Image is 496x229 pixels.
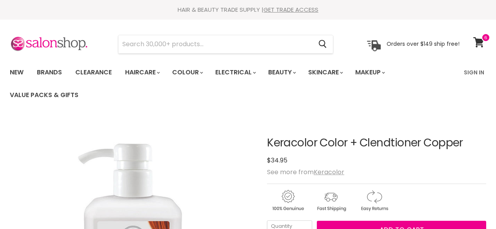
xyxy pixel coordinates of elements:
a: GET TRADE ACCESS [263,5,318,14]
form: Product [118,35,333,54]
a: Brands [31,64,68,81]
a: Colour [166,64,208,81]
input: Search [118,35,312,53]
img: returns.gif [353,189,395,213]
img: shipping.gif [310,189,352,213]
a: Makeup [349,64,390,81]
p: Orders over $149 ship free! [387,40,460,47]
span: $34.95 [267,156,287,165]
a: Keracolor [314,168,344,177]
a: Sign In [459,64,489,81]
h1: Keracolor Color + Clendtioner Copper [267,137,486,149]
a: New [4,64,29,81]
a: Electrical [209,64,261,81]
button: Search [312,35,333,53]
a: Value Packs & Gifts [4,87,84,103]
img: genuine.gif [267,189,309,213]
a: Haircare [119,64,165,81]
ul: Main menu [4,61,459,106]
span: See more from [267,168,344,177]
a: Clearance [69,64,118,81]
a: Beauty [262,64,301,81]
a: Skincare [302,64,348,81]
